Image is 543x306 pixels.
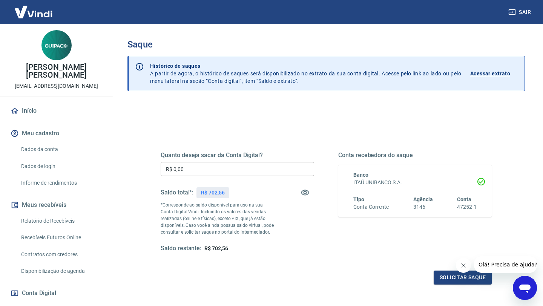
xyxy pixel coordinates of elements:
h3: Saque [127,39,525,50]
a: Contratos com credores [18,247,104,262]
p: [EMAIL_ADDRESS][DOMAIN_NAME] [15,82,98,90]
p: Acessar extrato [470,70,510,77]
h5: Conta recebedora do saque [338,151,492,159]
p: Histórico de saques [150,62,461,70]
h5: Saldo restante: [161,245,201,252]
img: 5aa97737-3835-43a5-8585-92bba0acc25d.jpeg [41,30,72,60]
h6: ITAÚ UNIBANCO S.A. [353,179,477,187]
h6: 3146 [413,203,433,211]
a: Disponibilização de agenda [18,263,104,279]
button: Meu cadastro [9,125,104,142]
a: Dados de login [18,159,104,174]
a: Relatório de Recebíveis [18,213,104,229]
iframe: Fechar mensagem [456,258,471,273]
button: Conta Digital [9,285,104,301]
a: Início [9,103,104,119]
iframe: Botão para abrir a janela de mensagens [513,276,537,300]
h5: Quanto deseja sacar da Conta Digital? [161,151,314,159]
span: Agência [413,196,433,202]
span: R$ 702,56 [204,245,228,251]
span: Conta [457,196,471,202]
span: Olá! Precisa de ajuda? [5,5,63,11]
h6: 47252-1 [457,203,477,211]
p: [PERSON_NAME] [PERSON_NAME] [6,63,107,79]
img: Vindi [9,0,58,23]
button: Sair [507,5,534,19]
span: Tipo [353,196,364,202]
h6: Conta Corrente [353,203,389,211]
p: *Corresponde ao saldo disponível para uso na sua Conta Digital Vindi. Incluindo os valores das ve... [161,202,276,236]
p: A partir de agora, o histórico de saques será disponibilizado no extrato da sua conta digital. Ac... [150,62,461,85]
a: Recebíveis Futuros Online [18,230,104,245]
button: Meus recebíveis [9,197,104,213]
h5: Saldo total*: [161,189,193,196]
p: R$ 702,56 [201,189,225,197]
span: Banco [353,172,368,178]
a: Dados da conta [18,142,104,157]
iframe: Mensagem da empresa [474,256,537,273]
button: Solicitar saque [434,271,492,285]
a: Informe de rendimentos [18,175,104,191]
a: Acessar extrato [470,62,518,85]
